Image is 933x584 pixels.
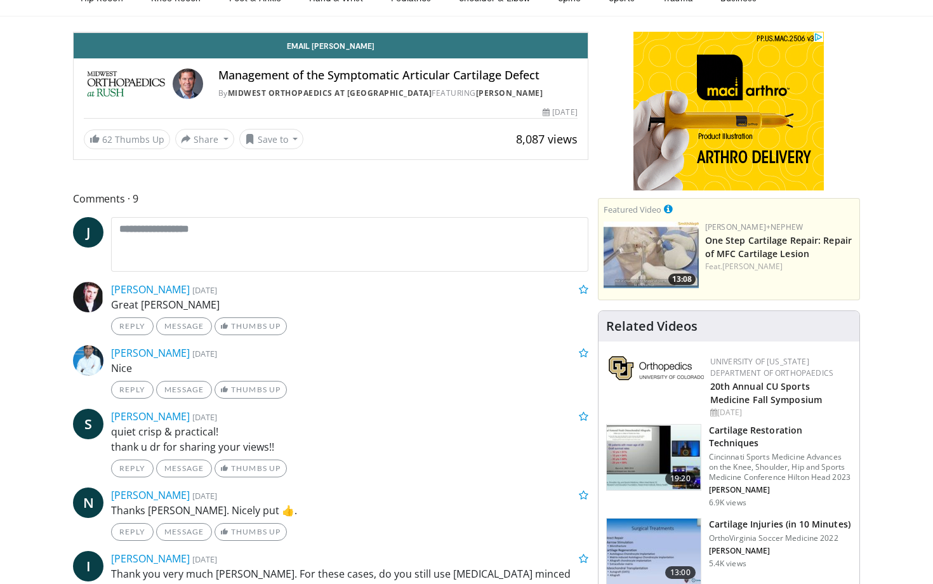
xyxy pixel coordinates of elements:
a: [PERSON_NAME]+Nephew [705,222,803,232]
span: Comments 9 [73,190,588,207]
h3: Cartilage Injuries (in 10 Minutes) [709,518,850,531]
div: Feat. [705,261,854,272]
h3: Cartilage Restoration Techniques [709,424,852,449]
a: Message [156,523,212,541]
a: N [73,488,103,518]
h4: Management of the Symptomatic Articular Cartilage Defect [218,69,578,83]
small: [DATE] [192,348,217,359]
p: 5.4K views [709,559,746,569]
a: S [73,409,103,439]
a: Message [156,381,212,399]
a: Thumbs Up [215,523,286,541]
small: [DATE] [192,490,217,501]
iframe: Advertisement [633,32,824,190]
a: Thumbs Up [215,381,286,399]
a: [PERSON_NAME] [111,346,190,360]
img: Midwest Orthopaedics at Rush [84,69,168,99]
p: Great [PERSON_NAME] [111,297,588,312]
a: 13:08 [604,222,699,288]
a: [PERSON_NAME] [111,552,190,566]
p: 6.9K views [709,498,746,508]
small: Featured Video [604,204,661,215]
div: By FEATURING [218,88,578,99]
a: Midwest Orthopaedics at [GEOGRAPHIC_DATA] [228,88,432,98]
span: 62 [102,133,112,145]
div: [DATE] [543,107,577,118]
div: [DATE] [710,407,849,418]
span: 13:08 [668,274,696,285]
p: Cincinnati Sports Medicine Advances on the Knee, Shoulder, Hip and Sports Medicine Conference Hil... [709,452,852,482]
a: Message [156,317,212,335]
button: Share [175,129,234,149]
p: [PERSON_NAME] [709,485,852,495]
video-js: Video Player [74,32,588,33]
a: Reply [111,317,154,335]
button: Save to [239,129,304,149]
a: [PERSON_NAME] [111,282,190,296]
a: One Step Cartilage Repair: Repair of MFC Cartilage Lesion [705,234,852,260]
p: Thanks [PERSON_NAME]. Nicely put 👍. [111,503,588,518]
span: 13:00 [665,566,696,579]
a: Reply [111,460,154,477]
a: [PERSON_NAME] [476,88,543,98]
a: 20th Annual CU Sports Medicine Fall Symposium [710,380,822,406]
span: 8,087 views [516,131,578,147]
small: [DATE] [192,411,217,423]
h4: Related Videos [606,319,698,334]
p: quiet crisp & practical! thank u dr for sharing your views!! [111,424,588,455]
a: [PERSON_NAME] [722,261,783,272]
span: 19:20 [665,472,696,485]
img: Avatar [73,282,103,312]
a: [PERSON_NAME] [111,409,190,423]
a: Message [156,460,212,477]
a: Email [PERSON_NAME] [74,33,588,58]
img: cf2c9079-b8e5-47cc-b370-c48eeef764bd.150x105_q85_crop-smart_upscale.jpg [607,425,701,491]
p: [PERSON_NAME] [709,546,850,556]
a: [PERSON_NAME] [111,488,190,502]
p: Nice [111,361,588,376]
a: Reply [111,523,154,541]
a: 62 Thumbs Up [84,129,170,149]
small: [DATE] [192,284,217,296]
img: 355603a8-37da-49b6-856f-e00d7e9307d3.png.150x105_q85_autocrop_double_scale_upscale_version-0.2.png [609,356,704,380]
a: 19:20 Cartilage Restoration Techniques Cincinnati Sports Medicine Advances on the Knee, Shoulder,... [606,424,852,508]
img: 304fd00c-f6f9-4ade-ab23-6f82ed6288c9.150x105_q85_crop-smart_upscale.jpg [604,222,699,288]
a: University of [US_STATE] Department of Orthopaedics [710,356,833,378]
p: OrthoVirginia Soccer Medicine 2022 [709,533,850,543]
a: J [73,217,103,248]
img: Avatar [73,345,103,376]
a: Thumbs Up [215,317,286,335]
a: Thumbs Up [215,460,286,477]
a: Reply [111,381,154,399]
img: Avatar [173,69,203,99]
small: [DATE] [192,554,217,565]
a: I [73,551,103,581]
